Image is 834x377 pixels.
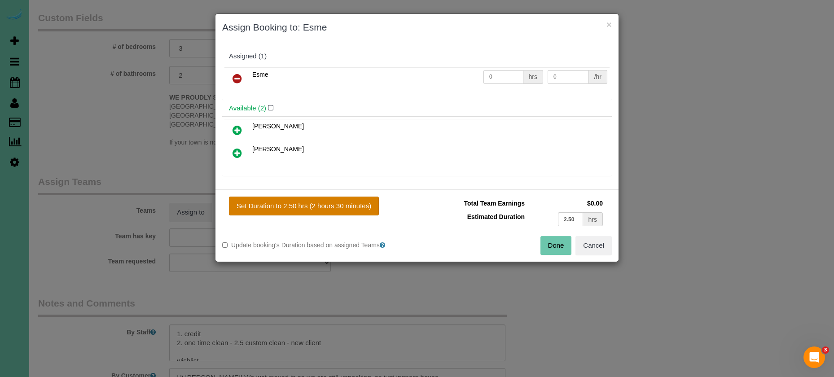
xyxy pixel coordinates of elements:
div: hrs [583,212,603,226]
span: [PERSON_NAME] [252,145,304,153]
label: Update booking's Duration based on assigned Teams [222,241,410,250]
span: Esme [252,71,268,78]
div: Assigned (1) [229,53,605,60]
button: Set Duration to 2.50 hrs (2 hours 30 minutes) [229,197,379,215]
td: Total Team Earnings [424,197,527,210]
div: /hr [589,70,607,84]
iframe: Intercom live chat [803,346,825,368]
td: $0.00 [527,197,605,210]
button: Cancel [575,236,612,255]
button: × [606,20,612,29]
input: Update booking's Duration based on assigned Teams [222,242,228,248]
h4: Available (2) [229,105,605,112]
span: Estimated Duration [467,213,525,220]
span: [PERSON_NAME] [252,123,304,130]
button: Done [540,236,572,255]
h3: Assign Booking to: Esme [222,21,612,34]
span: 3 [822,346,829,354]
div: hrs [523,70,543,84]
